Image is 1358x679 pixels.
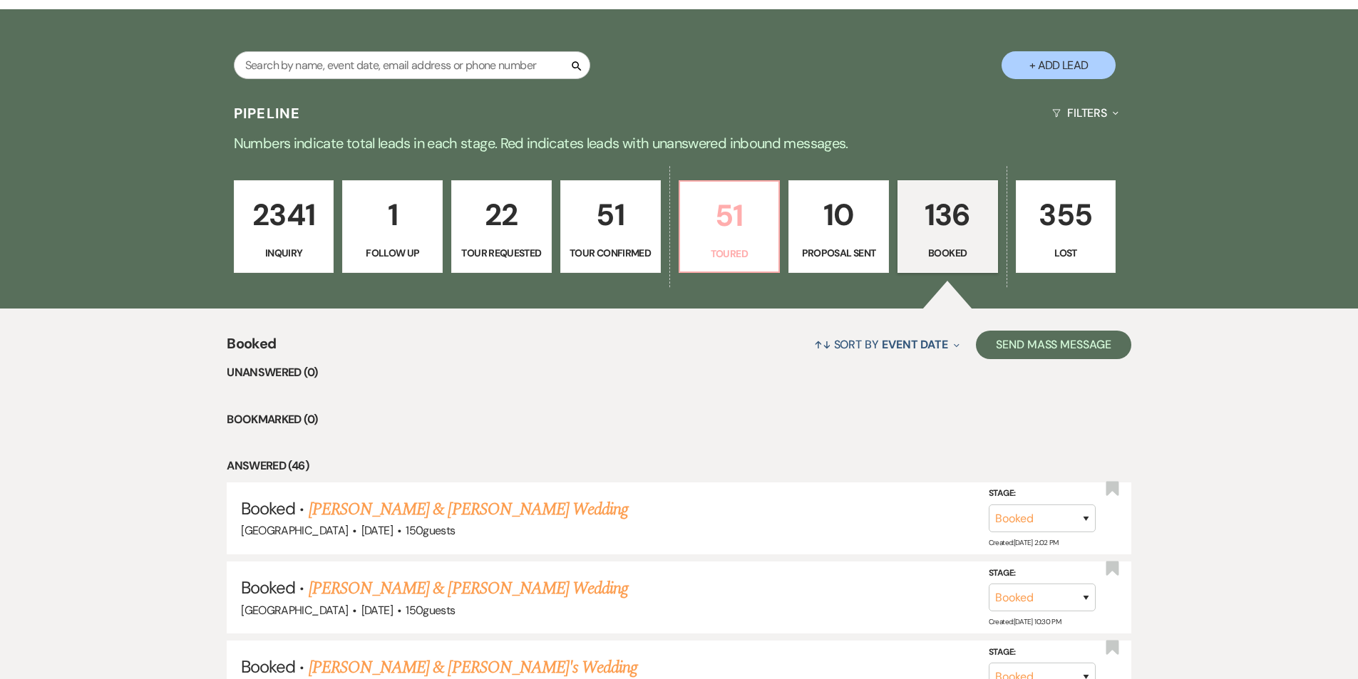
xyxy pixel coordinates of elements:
span: Booked [241,497,295,519]
a: [PERSON_NAME] & [PERSON_NAME] Wedding [309,576,628,601]
li: Answered (46) [227,457,1131,475]
p: Tour Confirmed [570,245,652,261]
span: [DATE] [361,603,393,618]
p: Tour Requested [461,245,542,261]
button: + Add Lead [1002,51,1116,79]
span: Booked [227,333,276,363]
span: Event Date [882,337,948,352]
p: Follow Up [351,245,433,261]
label: Stage: [989,566,1096,581]
p: 2341 [243,191,325,239]
span: 150 guests [406,523,455,538]
p: Proposal Sent [798,245,880,261]
a: [PERSON_NAME] & [PERSON_NAME] Wedding [309,497,628,522]
label: Stage: [989,486,1096,502]
p: 51 [570,191,652,239]
span: [DATE] [361,523,393,538]
p: Lost [1025,245,1107,261]
p: Booked [907,245,989,261]
span: 150 guests [406,603,455,618]
span: Booked [241,655,295,678]
a: 2341Inquiry [234,180,334,273]
p: 22 [461,191,542,239]
a: 10Proposal Sent [788,180,889,273]
a: 1Follow Up [342,180,443,273]
span: Created: [DATE] 2:02 PM [989,538,1059,547]
li: Unanswered (0) [227,363,1131,382]
a: 22Tour Requested [451,180,552,273]
span: [GEOGRAPHIC_DATA] [241,523,348,538]
p: 51 [689,192,771,239]
span: Booked [241,576,295,598]
label: Stage: [989,645,1096,660]
span: [GEOGRAPHIC_DATA] [241,603,348,618]
input: Search by name, event date, email address or phone number [234,51,590,79]
a: 355Lost [1016,180,1116,273]
span: Created: [DATE] 10:30 PM [989,617,1061,626]
span: ↑↓ [814,337,831,352]
a: 51Toured [679,180,781,273]
p: 136 [907,191,989,239]
p: Numbers indicate total leads in each stage. Red indicates leads with unanswered inbound messages. [166,132,1193,155]
p: Toured [689,246,771,261]
button: Sort By Event Date [808,326,965,363]
button: Filters [1046,94,1124,132]
li: Bookmarked (0) [227,410,1131,429]
h3: Pipeline [234,103,301,123]
button: Send Mass Message [976,331,1131,359]
p: 10 [798,191,880,239]
p: 355 [1025,191,1107,239]
a: 51Tour Confirmed [560,180,661,273]
p: 1 [351,191,433,239]
p: Inquiry [243,245,325,261]
a: 136Booked [897,180,998,273]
